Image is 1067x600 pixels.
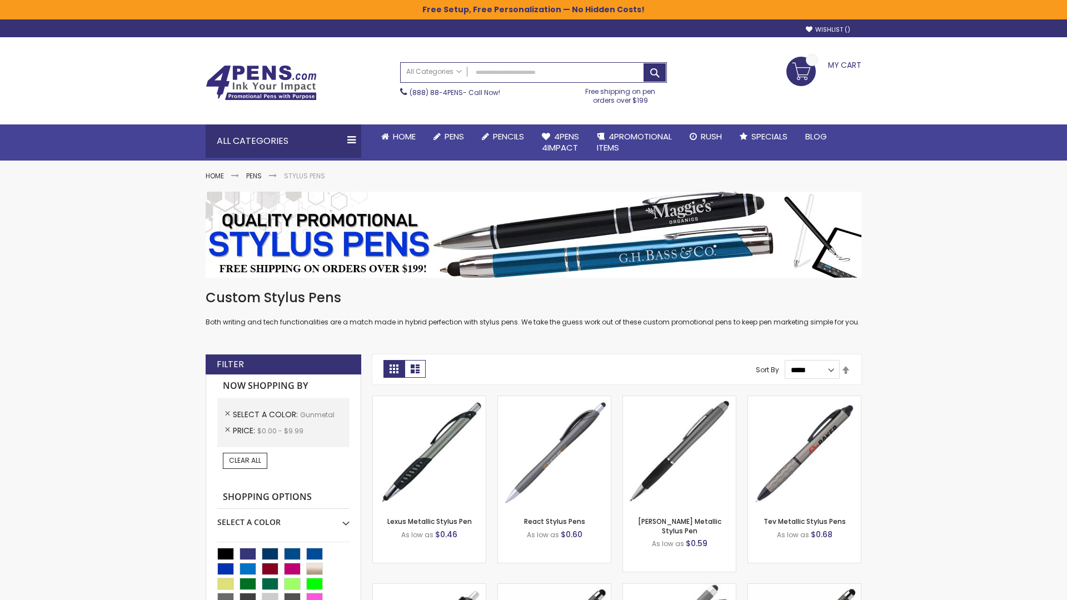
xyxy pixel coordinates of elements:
[435,529,457,540] span: $0.46
[257,426,303,436] span: $0.00 - $9.99
[206,124,361,158] div: All Categories
[806,26,850,34] a: Wishlist
[533,124,588,161] a: 4Pens4impact
[597,131,672,153] span: 4PROMOTIONAL ITEMS
[233,409,300,420] span: Select A Color
[805,131,827,142] span: Blog
[652,539,684,548] span: As low as
[401,530,433,539] span: As low as
[498,396,611,509] img: React Stylus Pens-Gunmetal
[811,529,832,540] span: $0.68
[206,171,224,181] a: Home
[373,583,486,593] a: Souvenir® Anthem Stylus Pen-Gunmetal
[373,396,486,405] a: Lexus Metallic Stylus Pen-Gunmetal
[284,171,325,181] strong: Stylus Pens
[372,124,425,149] a: Home
[401,63,467,81] a: All Categories
[756,365,779,374] label: Sort By
[406,67,462,76] span: All Categories
[498,583,611,593] a: Islander Softy Metallic Gel Pen with Stylus-Gunmetal
[751,131,787,142] span: Specials
[701,131,722,142] span: Rush
[445,131,464,142] span: Pens
[623,396,736,509] img: Lory Metallic Stylus Pen-Gunmetal
[748,396,861,405] a: Tev Metallic Stylus Pens-Gunmetal
[387,517,472,526] a: Lexus Metallic Stylus Pen
[233,425,257,436] span: Price
[638,517,721,535] a: [PERSON_NAME] Metallic Stylus Pen
[493,131,524,142] span: Pencils
[206,289,861,327] div: Both writing and tech functionalities are a match made in hybrid perfection with stylus pens. We ...
[217,374,350,398] strong: Now Shopping by
[764,517,846,526] a: Tev Metallic Stylus Pens
[229,456,261,465] span: Clear All
[686,538,707,549] span: $0.59
[681,124,731,149] a: Rush
[796,124,836,149] a: Blog
[217,486,350,509] strong: Shopping Options
[748,396,861,509] img: Tev Metallic Stylus Pens-Gunmetal
[425,124,473,149] a: Pens
[300,410,335,419] span: Gunmetal
[588,124,681,161] a: 4PROMOTIONALITEMS
[777,530,809,539] span: As low as
[410,88,463,97] a: (888) 88-4PENS
[206,192,861,278] img: Stylus Pens
[206,65,317,101] img: 4Pens Custom Pens and Promotional Products
[473,124,533,149] a: Pencils
[246,171,262,181] a: Pens
[393,131,416,142] span: Home
[498,396,611,405] a: React Stylus Pens-Gunmetal
[524,517,585,526] a: React Stylus Pens
[223,453,267,468] a: Clear All
[206,289,861,307] h1: Custom Stylus Pens
[574,83,667,105] div: Free shipping on pen orders over $199
[373,396,486,509] img: Lexus Metallic Stylus Pen-Gunmetal
[217,509,350,528] div: Select A Color
[527,530,559,539] span: As low as
[748,583,861,593] a: Islander Softy Metallic Gel Pen with Stylus - ColorJet Imprint-Gunmetal
[542,131,579,153] span: 4Pens 4impact
[383,360,405,378] strong: Grid
[217,358,244,371] strong: Filter
[623,583,736,593] a: Cali Custom Stylus Gel pen-Gunmetal
[623,396,736,405] a: Lory Metallic Stylus Pen-Gunmetal
[561,529,582,540] span: $0.60
[410,88,500,97] span: - Call Now!
[731,124,796,149] a: Specials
